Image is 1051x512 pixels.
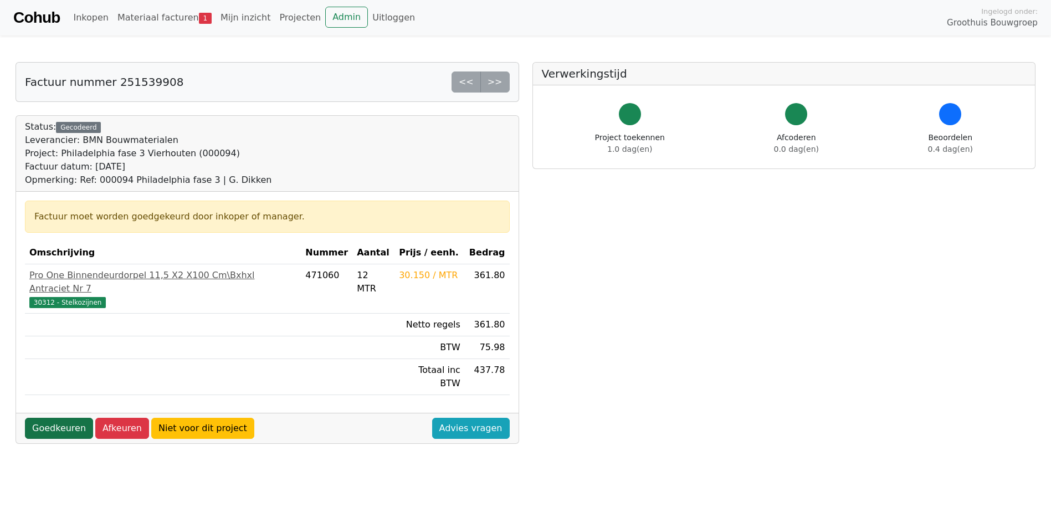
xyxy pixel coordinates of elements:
div: Afcoderen [774,132,819,155]
a: Projecten [275,7,325,29]
div: Project toekennen [595,132,665,155]
a: Pro One Binnendeurdorpel 11,5 X2 X100 Cm\Bxhxl Antraciet Nr 730312 - Stelkozijnen [29,269,296,309]
a: Advies vragen [432,418,510,439]
div: 30.150 / MTR [399,269,460,282]
span: Groothuis Bouwgroep [947,17,1038,29]
a: Niet voor dit project [151,418,254,439]
td: BTW [394,336,465,359]
div: Factuur moet worden goedgekeurd door inkoper of manager. [34,210,500,223]
div: Opmerking: Ref: 000094 Philadelphia fase 3 | G. Dikken [25,173,271,187]
a: Cohub [13,4,60,31]
h5: Verwerkingstijd [542,67,1027,80]
td: 437.78 [465,359,510,395]
div: Project: Philadelphia fase 3 Vierhouten (000094) [25,147,271,160]
span: 0.4 dag(en) [928,145,973,153]
th: Aantal [352,242,394,264]
div: Beoordelen [928,132,973,155]
a: Materiaal facturen1 [113,7,216,29]
span: 1 [199,13,212,24]
td: 471060 [301,264,352,314]
th: Bedrag [465,242,510,264]
a: Uitloggen [368,7,419,29]
div: Gecodeerd [56,122,101,133]
div: Pro One Binnendeurdorpel 11,5 X2 X100 Cm\Bxhxl Antraciet Nr 7 [29,269,296,295]
a: Goedkeuren [25,418,93,439]
td: Netto regels [394,314,465,336]
div: Status: [25,120,271,187]
a: Admin [325,7,368,28]
span: Ingelogd onder: [981,6,1038,17]
a: Mijn inzicht [216,7,275,29]
span: 0.0 dag(en) [774,145,819,153]
th: Nummer [301,242,352,264]
td: 361.80 [465,264,510,314]
span: 30312 - Stelkozijnen [29,297,106,308]
div: Factuur datum: [DATE] [25,160,271,173]
td: 361.80 [465,314,510,336]
th: Omschrijving [25,242,301,264]
div: Leverancier: BMN Bouwmaterialen [25,134,271,147]
td: 75.98 [465,336,510,359]
div: 12 MTR [357,269,390,295]
a: Inkopen [69,7,112,29]
span: 1.0 dag(en) [607,145,652,153]
td: Totaal inc BTW [394,359,465,395]
h5: Factuur nummer 251539908 [25,75,183,89]
a: Afkeuren [95,418,149,439]
th: Prijs / eenh. [394,242,465,264]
